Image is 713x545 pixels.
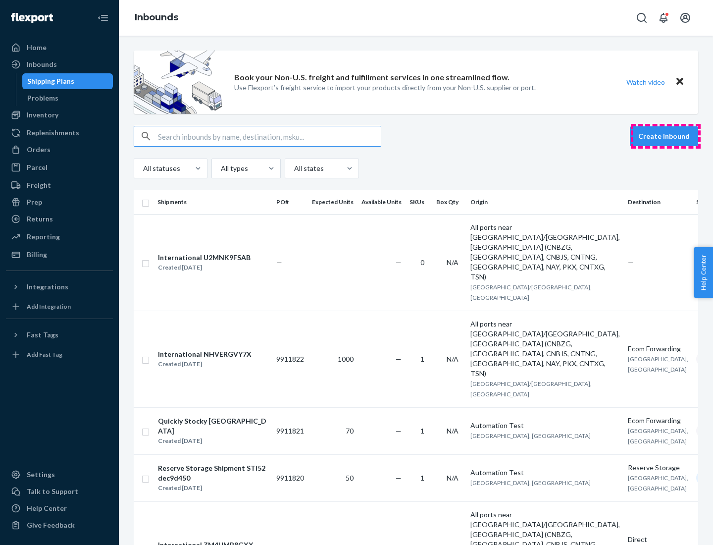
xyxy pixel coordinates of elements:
[272,454,308,501] td: 9911820
[6,299,113,315] a: Add Integration
[6,347,113,363] a: Add Fast Tag
[6,484,113,499] a: Talk to Support
[27,503,67,513] div: Help Center
[6,517,113,533] button: Give Feedback
[470,421,620,431] div: Automation Test
[470,432,591,439] span: [GEOGRAPHIC_DATA], [GEOGRAPHIC_DATA]
[6,211,113,227] a: Returns
[420,427,424,435] span: 1
[628,427,688,445] span: [GEOGRAPHIC_DATA], [GEOGRAPHIC_DATA]
[6,467,113,483] a: Settings
[406,190,432,214] th: SKUs
[6,247,113,263] a: Billing
[420,474,424,482] span: 1
[420,258,424,267] span: 0
[93,8,113,28] button: Close Navigation
[27,520,75,530] div: Give Feedback
[357,190,406,214] th: Available Units
[27,350,62,359] div: Add Fast Tag
[6,279,113,295] button: Integrations
[27,145,51,155] div: Orders
[654,8,673,28] button: Open notifications
[158,263,251,272] div: Created [DATE]
[470,479,591,487] span: [GEOGRAPHIC_DATA], [GEOGRAPHIC_DATA]
[346,427,354,435] span: 70
[628,258,634,267] span: —
[234,72,509,83] p: Book your Non-U.S. freight and fulfillment services in one streamlined flow.
[470,283,592,301] span: [GEOGRAPHIC_DATA]/[GEOGRAPHIC_DATA], [GEOGRAPHIC_DATA]
[346,474,354,482] span: 50
[27,470,55,480] div: Settings
[158,359,252,369] div: Created [DATE]
[470,380,592,398] span: [GEOGRAPHIC_DATA]/[GEOGRAPHIC_DATA], [GEOGRAPHIC_DATA]
[624,190,692,214] th: Destination
[27,214,53,224] div: Returns
[694,247,713,298] button: Help Center
[127,3,186,32] ol: breadcrumbs
[632,8,652,28] button: Open Search Box
[27,330,58,340] div: Fast Tags
[27,93,58,103] div: Problems
[6,40,113,55] a: Home
[276,258,282,267] span: —
[27,282,68,292] div: Integrations
[396,258,402,267] span: —
[470,319,620,379] div: All ports near [GEOGRAPHIC_DATA]/[GEOGRAPHIC_DATA], [GEOGRAPHIC_DATA] (CNBZG, [GEOGRAPHIC_DATA], ...
[470,222,620,282] div: All ports near [GEOGRAPHIC_DATA]/[GEOGRAPHIC_DATA], [GEOGRAPHIC_DATA] (CNBZG, [GEOGRAPHIC_DATA], ...
[27,197,42,207] div: Prep
[447,355,458,363] span: N/A
[628,463,688,473] div: Reserve Storage
[6,177,113,193] a: Freight
[6,56,113,72] a: Inbounds
[6,107,113,123] a: Inventory
[396,474,402,482] span: —
[6,500,113,516] a: Help Center
[447,427,458,435] span: N/A
[628,344,688,354] div: Ecom Forwarding
[27,302,71,311] div: Add Integration
[630,126,698,146] button: Create inbound
[6,142,113,158] a: Orders
[6,194,113,210] a: Prep
[27,232,60,242] div: Reporting
[158,416,268,436] div: Quickly Stocky [GEOGRAPHIC_DATA]
[293,163,294,173] input: All states
[396,355,402,363] span: —
[142,163,143,173] input: All statuses
[27,59,57,69] div: Inbounds
[470,468,620,478] div: Automation Test
[432,190,466,214] th: Box Qty
[308,190,357,214] th: Expected Units
[153,190,272,214] th: Shipments
[158,463,268,483] div: Reserve Storage Shipment STI52dec9d450
[338,355,354,363] span: 1000
[272,407,308,454] td: 9911821
[6,125,113,141] a: Replenishments
[158,483,268,493] div: Created [DATE]
[27,180,51,190] div: Freight
[628,416,688,426] div: Ecom Forwarding
[396,427,402,435] span: —
[22,73,113,89] a: Shipping Plans
[272,190,308,214] th: PO#
[22,90,113,106] a: Problems
[27,76,74,86] div: Shipping Plans
[158,349,252,359] div: International NHVERGVY7X
[135,12,178,23] a: Inbounds
[447,474,458,482] span: N/A
[158,436,268,446] div: Created [DATE]
[6,160,113,175] a: Parcel
[27,43,47,53] div: Home
[420,355,424,363] span: 1
[620,75,671,89] button: Watch video
[158,126,381,146] input: Search inbounds by name, destination, msku...
[27,250,47,260] div: Billing
[272,311,308,407] td: 9911822
[27,487,78,496] div: Talk to Support
[234,83,536,93] p: Use Flexport’s freight service to import your products directly from your Non-U.S. supplier or port.
[447,258,458,267] span: N/A
[675,8,695,28] button: Open account menu
[466,190,624,214] th: Origin
[27,110,58,120] div: Inventory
